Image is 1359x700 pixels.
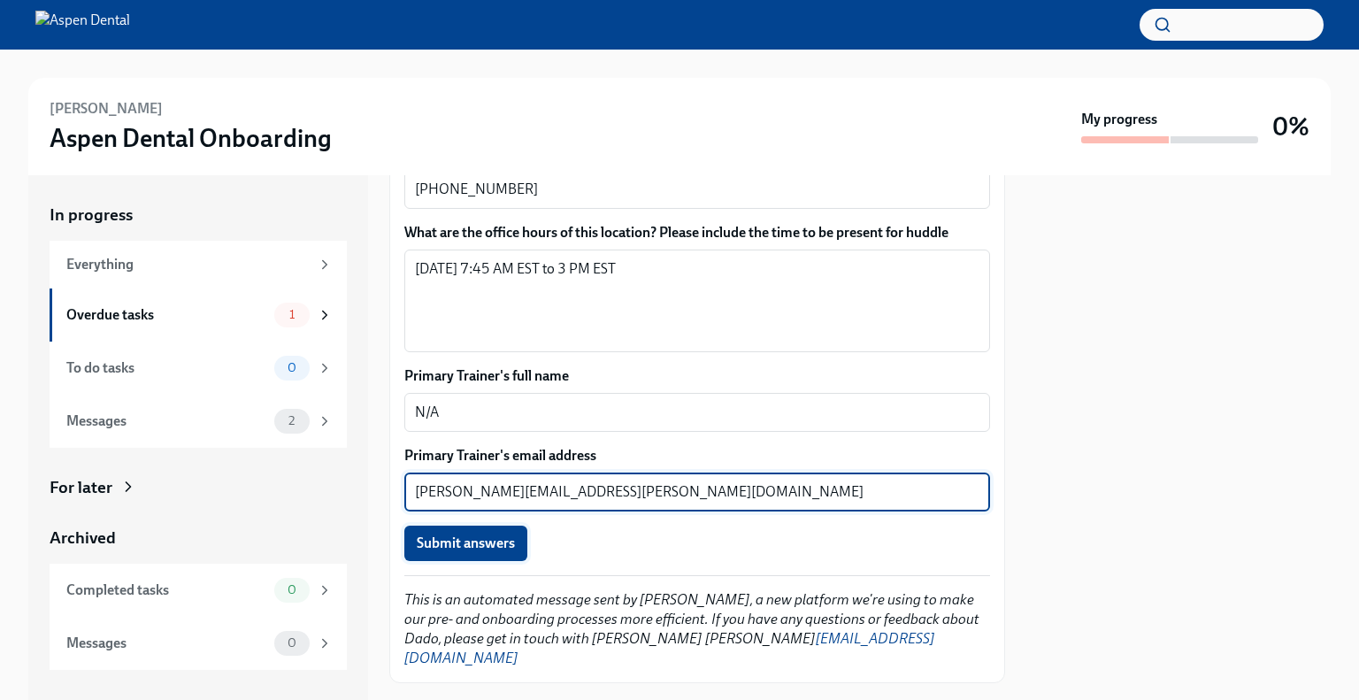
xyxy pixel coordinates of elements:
div: Messages [66,634,267,653]
span: 0 [277,583,307,596]
a: Messages0 [50,617,347,670]
a: In progress [50,204,347,227]
textarea: [PHONE_NUMBER] [415,179,979,200]
div: For later [50,476,112,499]
a: Archived [50,527,347,550]
strong: My progress [1081,110,1157,129]
span: 0 [277,361,307,374]
h6: [PERSON_NAME] [50,99,163,119]
a: Overdue tasks1 [50,288,347,342]
a: To do tasks0 [50,342,347,395]
button: Submit answers [404,526,527,561]
textarea: [PERSON_NAME][EMAIL_ADDRESS][PERSON_NAME][DOMAIN_NAME] [415,481,979,503]
a: Messages2 [50,395,347,448]
a: For later [50,476,347,499]
h3: 0% [1272,111,1309,142]
label: What are the office hours of this location? Please include the time to be present for huddle [404,223,990,242]
a: Everything [50,241,347,288]
span: 0 [277,636,307,650]
textarea: [DATE] 7:45 AM EST to 3 PM EST [415,258,979,343]
label: Primary Trainer's full name [404,366,990,386]
textarea: N/A [415,402,979,423]
div: Messages [66,412,267,431]
a: Completed tasks0 [50,564,347,617]
h3: Aspen Dental Onboarding [50,122,332,154]
div: To do tasks [66,358,267,378]
img: Aspen Dental [35,11,130,39]
span: 2 [278,414,305,427]
em: This is an automated message sent by [PERSON_NAME], a new platform we're using to make our pre- a... [404,591,979,666]
div: Completed tasks [66,581,267,600]
div: Overdue tasks [66,305,267,325]
div: Everything [66,255,310,274]
span: 1 [279,308,305,321]
span: Submit answers [417,535,515,552]
label: Primary Trainer's email address [404,446,990,465]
